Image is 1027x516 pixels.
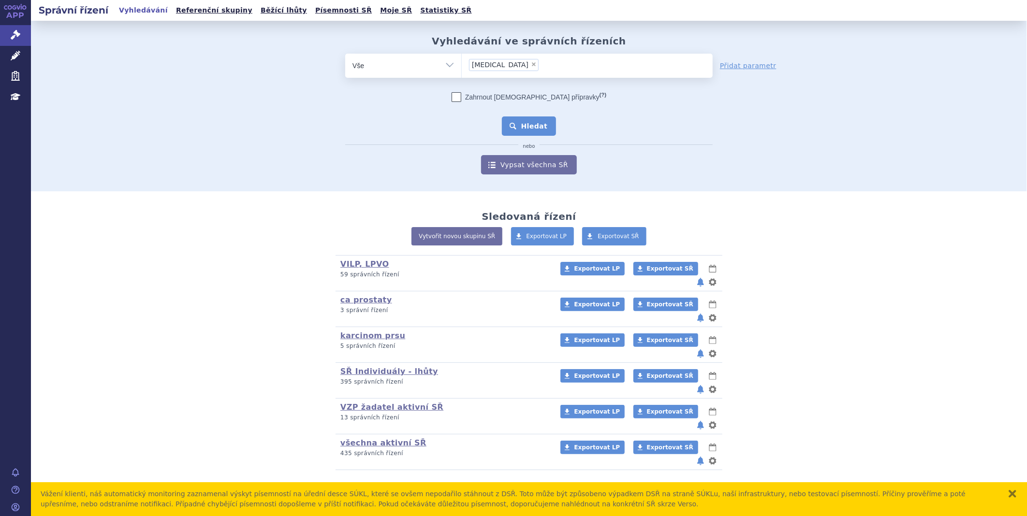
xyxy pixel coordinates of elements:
input: [MEDICAL_DATA] [542,58,547,71]
a: Exportovat SŘ [633,262,698,275]
button: lhůty [708,442,718,453]
a: Přidat parametr [720,61,777,71]
div: Vážení klienti, náš automatický monitoring zaznamenal výskyt písemností na úřední desce SÚKL, kte... [41,489,998,509]
span: Exportovat LP [574,337,620,344]
label: Zahrnout [DEMOGRAPHIC_DATA] přípravky [452,92,606,102]
a: Exportovat SŘ [633,333,698,347]
a: Statistiky SŘ [417,4,474,17]
button: notifikace [696,384,705,395]
span: Exportovat LP [574,265,620,272]
a: Vytvořit novou skupinu SŘ [411,227,502,245]
li: keytruda [469,59,539,71]
i: nebo [518,143,540,149]
a: VILP, LPVO [340,259,389,269]
button: nastavení [708,419,718,431]
p: 3 správní řízení [340,306,548,315]
button: nastavení [708,348,718,359]
a: Referenční skupiny [173,4,255,17]
a: Exportovat LP [560,298,625,311]
a: Exportovat SŘ [582,227,646,245]
a: Exportovat LP [560,333,625,347]
a: Vypsat všechna SŘ [481,155,577,174]
h2: Sledovaná řízení [482,211,576,222]
button: lhůty [708,299,718,310]
button: lhůty [708,406,718,417]
button: Hledat [502,116,557,136]
p: 435 správních řízení [340,449,548,458]
span: Exportovat SŘ [598,233,639,240]
button: notifikace [696,348,705,359]
button: notifikace [696,419,705,431]
button: nastavení [708,455,718,467]
button: notifikace [696,276,705,288]
span: Exportovat LP [574,444,620,451]
abbr: (?) [600,92,606,98]
span: × [531,61,537,67]
span: [MEDICAL_DATA] [472,61,528,68]
span: Exportovat SŘ [647,444,693,451]
a: karcinom prsu [340,331,405,340]
p: 5 správních řízení [340,342,548,350]
p: 59 správních řízení [340,271,548,279]
span: Exportovat SŘ [647,301,693,308]
a: Exportovat SŘ [633,369,698,383]
a: Exportovat SŘ [633,298,698,311]
button: zavřít [1008,489,1017,499]
a: Exportovat LP [560,405,625,418]
a: Exportovat LP [511,227,574,245]
button: lhůty [708,334,718,346]
button: notifikace [696,455,705,467]
h2: Vyhledávání ve správních řízeních [432,35,626,47]
a: VZP žadatel aktivní SŘ [340,402,443,412]
a: všechna aktivní SŘ [340,438,426,447]
a: Moje SŘ [377,4,415,17]
button: lhůty [708,263,718,274]
button: notifikace [696,312,705,324]
p: 13 správních řízení [340,414,548,422]
h2: Správní řízení [31,3,116,17]
a: Písemnosti SŘ [312,4,375,17]
p: 395 správních řízení [340,378,548,386]
button: nastavení [708,384,718,395]
span: Exportovat LP [574,301,620,308]
span: Exportovat SŘ [647,337,693,344]
a: Vyhledávání [116,4,171,17]
span: Exportovat LP [574,408,620,415]
span: Exportovat LP [527,233,567,240]
span: Exportovat SŘ [647,265,693,272]
span: Exportovat LP [574,373,620,379]
a: ca prostaty [340,295,392,304]
button: lhůty [708,370,718,382]
a: Běžící lhůty [258,4,310,17]
a: Exportovat SŘ [633,405,698,418]
span: Exportovat SŘ [647,408,693,415]
a: SŘ Individuály - lhůty [340,367,438,376]
button: nastavení [708,276,718,288]
a: Exportovat SŘ [633,441,698,454]
a: Exportovat LP [560,441,625,454]
a: Exportovat LP [560,262,625,275]
a: Exportovat LP [560,369,625,383]
span: Exportovat SŘ [647,373,693,379]
button: nastavení [708,312,718,324]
